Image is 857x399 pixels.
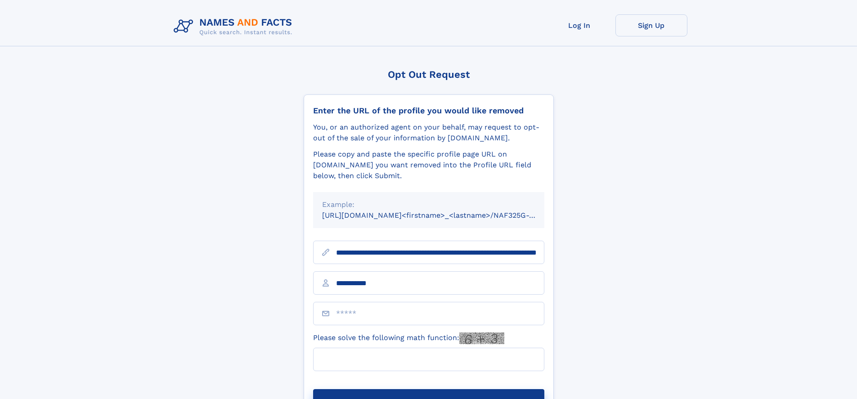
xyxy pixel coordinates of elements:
div: Enter the URL of the profile you would like removed [313,106,544,116]
div: Example: [322,199,535,210]
div: You, or an authorized agent on your behalf, may request to opt-out of the sale of your informatio... [313,122,544,143]
a: Log In [543,14,615,36]
label: Please solve the following math function: [313,332,504,344]
img: Logo Names and Facts [170,14,300,39]
small: [URL][DOMAIN_NAME]<firstname>_<lastname>/NAF325G-xxxxxxxx [322,211,561,220]
div: Opt Out Request [304,69,554,80]
a: Sign Up [615,14,687,36]
div: Please copy and paste the specific profile page URL on [DOMAIN_NAME] you want removed into the Pr... [313,149,544,181]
